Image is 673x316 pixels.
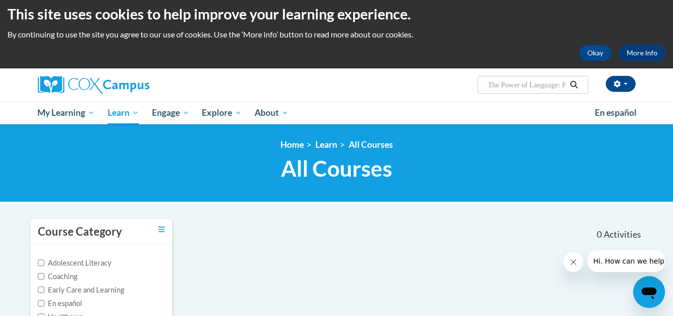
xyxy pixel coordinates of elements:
[38,287,44,293] input: Checkbox for Options
[38,260,44,266] input: Checkbox for Options
[38,271,77,282] label: Coaching
[281,155,392,182] span: All Courses
[597,229,602,240] span: 0
[38,273,44,280] input: Checkbox for Options
[37,107,95,119] span: My Learning
[566,79,581,91] button: Search
[248,101,295,124] a: About
[101,101,145,124] a: Learn
[152,107,189,119] span: Engage
[487,79,566,91] input: Search Courses
[280,139,304,150] a: Home
[255,107,288,119] span: About
[595,107,637,118] span: En español
[38,258,112,269] label: Adolescent Literacy
[108,107,139,119] span: Learn
[606,76,636,92] button: Account Settings
[315,139,337,150] a: Learn
[619,45,666,61] a: More Info
[563,252,583,272] iframe: Close message
[23,101,651,124] div: Main menu
[31,101,102,124] a: My Learning
[38,285,124,296] label: Early Care and Learning
[202,107,242,119] span: Explore
[7,4,666,24] h2: This site uses cookies to help improve your learning experience.
[588,102,643,123] a: En español
[6,7,81,15] span: Hi. How can we help?
[587,250,665,272] iframe: Message from company
[579,45,611,61] button: Okay
[145,101,196,124] a: Engage
[38,298,82,309] label: En español
[195,101,248,124] a: Explore
[38,300,44,307] input: Checkbox for Options
[158,224,165,235] a: Toggle collapse
[604,229,641,240] span: Activities
[38,76,227,94] a: Cox Campus
[38,76,149,94] img: Cox Campus
[38,224,122,240] h3: Course Category
[633,276,665,308] iframe: Button to launch messaging window
[349,139,393,150] a: All Courses
[7,29,666,40] p: By continuing to use the site you agree to our use of cookies. Use the ‘More info’ button to read...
